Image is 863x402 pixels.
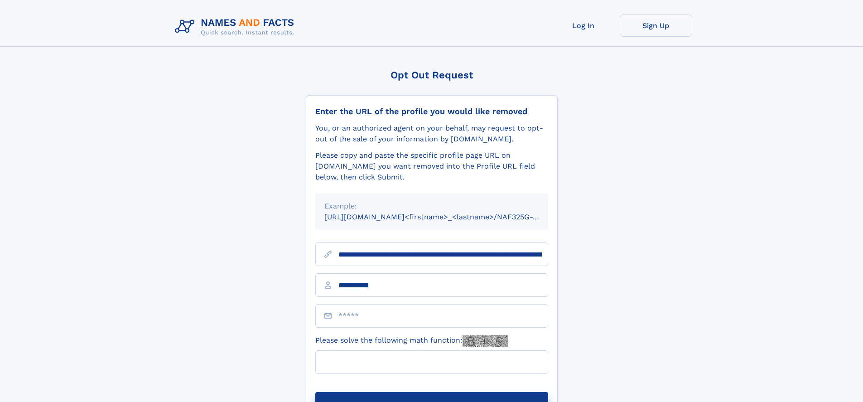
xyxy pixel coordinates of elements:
div: You, or an authorized agent on your behalf, may request to opt-out of the sale of your informatio... [315,123,548,145]
div: Enter the URL of the profile you would like removed [315,107,548,116]
a: Sign Up [620,15,692,37]
div: Please copy and paste the specific profile page URL on [DOMAIN_NAME] you want removed into the Pr... [315,150,548,183]
div: Opt Out Request [306,69,558,81]
img: Logo Names and Facts [171,15,302,39]
small: [URL][DOMAIN_NAME]<firstname>_<lastname>/NAF325G-xxxxxxxx [324,213,565,221]
a: Log In [547,15,620,37]
label: Please solve the following math function: [315,335,508,347]
div: Example: [324,201,539,212]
